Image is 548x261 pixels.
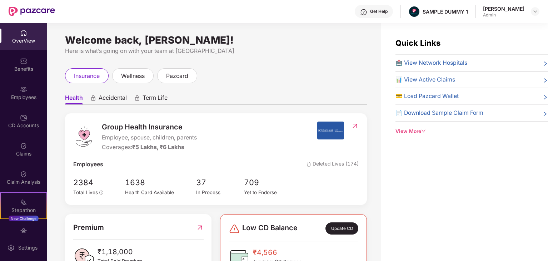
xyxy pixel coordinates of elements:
[483,12,524,18] div: Admin
[134,95,140,101] div: animation
[73,160,103,169] span: Employees
[1,207,46,214] div: Stepathon
[73,222,104,233] span: Premium
[20,29,27,36] img: svg+xml;base64,PHN2ZyBpZD0iSG9tZSIgeG1sbnM9Imh0dHA6Ly93d3cudzMub3JnLzIwMDAvc3ZnIiB3aWR0aD0iMjAiIG...
[317,122,344,139] img: insurerIcon
[395,109,483,118] span: 📄 Download Sample Claim Form
[20,227,27,234] img: svg+xml;base64,PHN2ZyBpZD0iRW5kb3JzZW1lbnRzIiB4bWxucz0iaHR0cDovL3d3dy53My5vcmcvMjAwMC9zdmciIHdpZH...
[9,216,39,221] div: New Challenge
[196,222,204,233] img: RedirectIcon
[65,46,367,55] div: Here is what’s going on with your team at [GEOGRAPHIC_DATA]
[244,189,292,196] div: Yet to Endorse
[8,244,15,251] img: svg+xml;base64,PHN2ZyBpZD0iU2V0dGluZy0yMHgyMCIgeG1sbnM9Imh0dHA6Ly93d3cudzMub3JnLzIwMDAvc3ZnIiB3aW...
[102,143,197,152] div: Coverages:
[99,94,127,104] span: Accidental
[325,222,358,235] div: Update CD
[409,6,419,17] img: Pazcare_Alternative_logo-01-01.png
[125,177,196,189] span: 1638
[196,189,244,196] div: In Process
[74,72,100,80] span: insurance
[370,9,388,14] div: Get Help
[20,58,27,65] img: svg+xml;base64,PHN2ZyBpZD0iQmVuZWZpdHMiIHhtbG5zPSJodHRwOi8vd3d3LnczLm9yZy8yMDAwL3N2ZyIgd2lkdGg9Ij...
[360,9,367,16] img: svg+xml;base64,PHN2ZyBpZD0iSGVscC0zMngzMiIgeG1sbnM9Imh0dHA6Ly93d3cudzMub3JnLzIwMDAvc3ZnIiB3aWR0aD...
[16,244,40,251] div: Settings
[125,189,196,196] div: Health Card Available
[73,126,95,147] img: logo
[98,246,142,257] span: ₹1,18,000
[395,38,440,48] span: Quick Links
[102,133,197,142] span: Employee, spouse, children, parents
[253,247,302,258] span: ₹4,566
[196,177,244,189] span: 37
[99,191,104,195] span: info-circle
[395,59,467,68] span: 🏥 View Network Hospitals
[65,94,83,104] span: Health
[542,93,548,101] span: right
[73,189,98,195] span: Total Lives
[20,86,27,93] img: svg+xml;base64,PHN2ZyBpZD0iRW1wbG95ZWVzIiB4bWxucz0iaHR0cDovL3d3dy53My5vcmcvMjAwMC9zdmciIHdpZHRoPS...
[532,9,538,14] img: svg+xml;base64,PHN2ZyBpZD0iRHJvcGRvd24tMzJ4MzIiIHhtbG5zPSJodHRwOi8vd3d3LnczLm9yZy8yMDAwL3N2ZyIgd2...
[542,110,548,118] span: right
[132,144,184,151] span: ₹5 Lakhs, ₹6 Lakhs
[244,177,292,189] span: 709
[421,129,426,134] span: down
[395,75,455,84] span: 📊 View Active Claims
[90,95,96,101] div: animation
[166,72,188,80] span: pazcard
[423,8,468,15] div: SAMPLE DUMMY 1
[395,92,459,101] span: 💳 Load Pazcard Wallet
[307,162,311,167] img: deleteIcon
[143,94,168,104] span: Term Life
[121,72,145,80] span: wellness
[20,199,27,206] img: svg+xml;base64,PHN2ZyB4bWxucz0iaHR0cDovL3d3dy53My5vcmcvMjAwMC9zdmciIHdpZHRoPSIyMSIgaGVpZ2h0PSIyMC...
[483,5,524,12] div: [PERSON_NAME]
[65,37,367,43] div: Welcome back, [PERSON_NAME]!
[395,128,548,136] div: View More
[542,60,548,68] span: right
[20,171,27,178] img: svg+xml;base64,PHN2ZyBpZD0iQ2xhaW0iIHhtbG5zPSJodHRwOi8vd3d3LnczLm9yZy8yMDAwL3N2ZyIgd2lkdGg9IjIwIi...
[307,160,359,169] span: Deleted Lives (174)
[20,114,27,121] img: svg+xml;base64,PHN2ZyBpZD0iQ0RfQWNjb3VudHMiIGRhdGEtbmFtZT0iQ0QgQWNjb3VudHMiIHhtbG5zPSJodHRwOi8vd3...
[242,222,298,235] span: Low CD Balance
[102,122,197,133] span: Group Health Insurance
[351,122,359,129] img: RedirectIcon
[20,142,27,149] img: svg+xml;base64,PHN2ZyBpZD0iQ2xhaW0iIHhtbG5zPSJodHRwOi8vd3d3LnczLm9yZy8yMDAwL3N2ZyIgd2lkdGg9IjIwIi...
[542,77,548,84] span: right
[73,177,109,189] span: 2384
[229,223,240,235] img: svg+xml;base64,PHN2ZyBpZD0iRGFuZ2VyLTMyeDMyIiB4bWxucz0iaHR0cDovL3d3dy53My5vcmcvMjAwMC9zdmciIHdpZH...
[9,7,55,16] img: New Pazcare Logo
